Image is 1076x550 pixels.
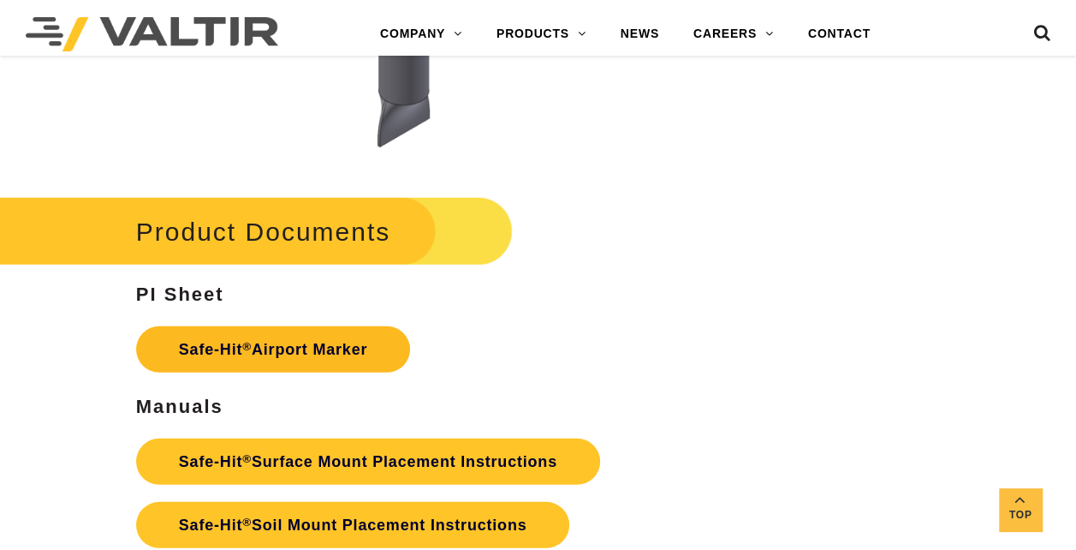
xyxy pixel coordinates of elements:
[242,516,252,529] sup: ®
[26,17,278,51] img: Valtir
[999,488,1042,531] a: Top
[363,17,479,51] a: COMPANY
[603,17,676,51] a: NEWS
[479,17,603,51] a: PRODUCTS
[136,326,410,373] a: Safe-Hit®Airport Marker
[676,17,791,51] a: CAREERS
[242,452,252,465] sup: ®
[999,505,1042,525] span: Top
[136,396,223,417] b: Manuals
[136,284,224,305] b: PI Sheet
[242,340,252,353] sup: ®
[136,502,570,548] a: Safe-Hit®Soil Mount Placement Instructions
[791,17,888,51] a: CONTACT
[136,439,600,485] a: Safe-Hit®Surface Mount Placement Instructions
